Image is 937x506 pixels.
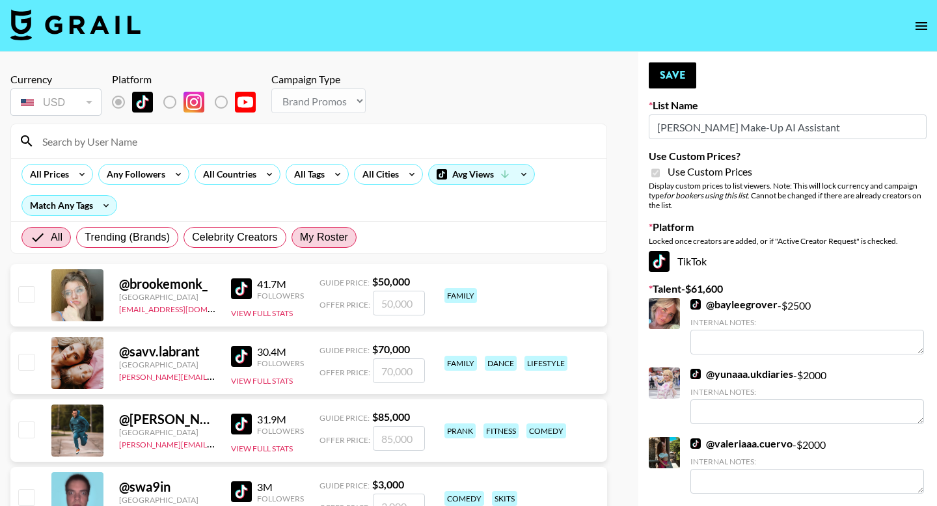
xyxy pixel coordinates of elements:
[429,165,534,184] div: Avg Views
[649,220,927,233] label: Platform
[649,251,927,272] div: TikTok
[112,73,266,86] div: Platform
[195,165,259,184] div: All Countries
[668,165,752,178] span: Use Custom Prices
[286,165,327,184] div: All Tags
[119,360,215,369] div: [GEOGRAPHIC_DATA]
[690,317,924,327] div: Internal Notes:
[649,99,927,112] label: List Name
[492,491,517,506] div: skits
[664,191,748,200] em: for bookers using this list
[690,367,793,380] a: @yunaaa.ukdiaries
[51,230,62,245] span: All
[649,150,927,163] label: Use Custom Prices?
[119,292,215,302] div: [GEOGRAPHIC_DATA]
[300,230,348,245] span: My Roster
[235,92,256,113] img: YouTube
[119,369,312,382] a: [PERSON_NAME][EMAIL_ADDRESS][DOMAIN_NAME]
[372,275,410,287] strong: $ 50,000
[649,62,696,88] button: Save
[319,413,370,423] span: Guide Price:
[444,288,477,303] div: family
[10,9,141,40] img: Grail Talent
[257,291,304,300] div: Followers
[373,358,425,383] input: 70,000
[231,481,252,502] img: TikTok
[231,444,293,453] button: View Full Stats
[373,426,425,451] input: 85,000
[257,345,304,358] div: 30.4M
[99,165,168,184] div: Any Followers
[690,299,701,310] img: TikTok
[119,276,215,292] div: @ brookemonk_
[119,302,250,314] a: [EMAIL_ADDRESS][DOMAIN_NAME]
[444,491,484,506] div: comedy
[85,230,170,245] span: Trending (Brands)
[319,367,370,377] span: Offer Price:
[355,165,401,184] div: All Cities
[34,131,599,152] input: Search by User Name
[649,181,927,210] div: Display custom prices to list viewers. Note: This will lock currency and campaign type . Cannot b...
[649,282,927,295] label: Talent - $ 61,600
[690,387,924,397] div: Internal Notes:
[319,345,370,355] span: Guide Price:
[690,298,924,354] div: - $ 2500
[257,413,304,426] div: 31.9M
[10,73,102,86] div: Currency
[257,358,304,368] div: Followers
[22,196,116,215] div: Match Any Tags
[524,356,567,371] div: lifestyle
[372,478,404,490] strong: $ 3,000
[690,369,701,379] img: TikTok
[192,230,278,245] span: Celebrity Creators
[319,481,370,490] span: Guide Price:
[183,92,204,113] img: Instagram
[231,308,293,318] button: View Full Stats
[908,13,934,39] button: open drawer
[690,437,793,450] a: @valeriaaa.cuervo
[112,88,266,116] div: List locked to TikTok.
[373,291,425,315] input: 50,000
[119,479,215,495] div: @ swa9in
[690,437,924,494] div: - $ 2000
[257,481,304,494] div: 3M
[22,165,72,184] div: All Prices
[444,356,477,371] div: family
[10,86,102,118] div: Currency is locked to USD
[649,236,927,246] div: Locked once creators are added, or if "Active Creator Request" is checked.
[526,423,566,438] div: comedy
[231,376,293,386] button: View Full Stats
[649,251,670,272] img: TikTok
[271,73,366,86] div: Campaign Type
[257,494,304,503] div: Followers
[257,278,304,291] div: 41.7M
[483,423,519,438] div: fitness
[690,367,924,424] div: - $ 2000
[231,346,252,367] img: TikTok
[372,343,410,355] strong: $ 70,000
[319,278,370,287] span: Guide Price:
[119,495,215,505] div: [GEOGRAPHIC_DATA]
[119,427,215,437] div: [GEOGRAPHIC_DATA]
[690,298,778,311] a: @bayleegrover
[132,92,153,113] img: TikTok
[119,343,215,360] div: @ savv.labrant
[690,438,701,449] img: TikTok
[690,457,924,466] div: Internal Notes:
[231,278,252,299] img: TikTok
[372,410,410,423] strong: $ 85,000
[485,356,517,371] div: dance
[319,435,370,445] span: Offer Price:
[119,437,312,449] a: [PERSON_NAME][EMAIL_ADDRESS][DOMAIN_NAME]
[119,411,215,427] div: @ [PERSON_NAME].[PERSON_NAME]
[231,414,252,434] img: TikTok
[444,423,476,438] div: prank
[319,300,370,310] span: Offer Price:
[13,91,99,114] div: USD
[257,426,304,436] div: Followers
